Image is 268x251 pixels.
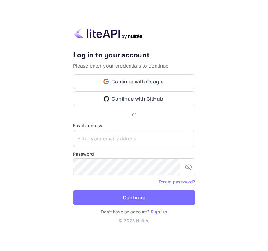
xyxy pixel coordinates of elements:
p: or [132,111,136,117]
label: Email address [73,122,195,129]
h4: Log in to your account [73,51,195,60]
p: © 2025 Nuitee [73,217,195,224]
a: Forget password? [159,179,195,185]
a: Sign up [151,209,167,214]
img: liteapi [73,27,143,39]
label: Password [73,151,195,157]
button: Continue with Google [73,74,195,89]
button: Continue with GitHub [73,91,195,106]
button: toggle password visibility [182,161,195,173]
input: Enter your email address [73,130,195,147]
a: Forget password? [159,179,195,184]
p: Please enter your credentials to continue [73,62,195,69]
p: Don't have an account? [73,209,195,215]
button: Continue [73,190,195,205]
